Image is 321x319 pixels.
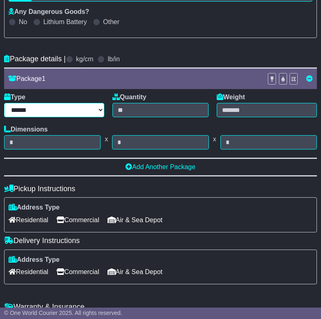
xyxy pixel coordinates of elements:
[4,185,317,193] h4: Pickup Instructions
[4,236,317,245] h4: Delivery Instructions
[9,214,48,226] span: Residential
[108,265,163,278] span: Air & Sea Depot
[42,75,45,82] span: 1
[4,75,263,83] div: Package
[9,8,89,16] label: Any Dangerous Goods?
[4,93,25,101] label: Type
[4,303,317,311] h4: Warranty & Insurance
[306,75,313,82] a: Remove this item
[103,18,119,26] label: Other
[19,18,27,26] label: No
[4,125,48,133] label: Dimensions
[4,55,66,63] h4: Package details |
[209,135,220,143] span: x
[76,55,94,63] label: kg/cm
[108,214,163,226] span: Air & Sea Depot
[43,18,87,26] label: Lithium Battery
[112,93,146,101] label: Quantity
[9,203,60,211] label: Address Type
[9,256,60,263] label: Address Type
[101,135,112,143] span: x
[108,55,119,63] label: lb/in
[4,310,122,316] span: © One World Courier 2025. All rights reserved.
[217,93,245,101] label: Weight
[9,265,48,278] span: Residential
[56,265,99,278] span: Commercial
[56,214,99,226] span: Commercial
[126,163,195,170] a: Add Another Package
